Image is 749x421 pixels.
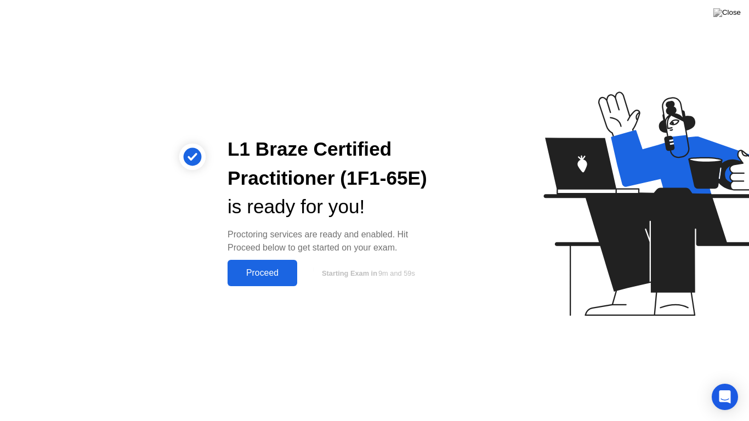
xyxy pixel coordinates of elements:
button: Proceed [228,260,297,286]
button: Starting Exam in9m and 59s [303,263,432,283]
div: Proctoring services are ready and enabled. Hit Proceed below to get started on your exam. [228,228,432,254]
img: Close [713,8,741,17]
div: Open Intercom Messenger [712,384,738,410]
div: L1 Braze Certified Practitioner (1F1-65E) [228,135,432,193]
span: 9m and 59s [378,269,415,277]
div: is ready for you! [228,192,432,221]
div: Proceed [231,268,294,278]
